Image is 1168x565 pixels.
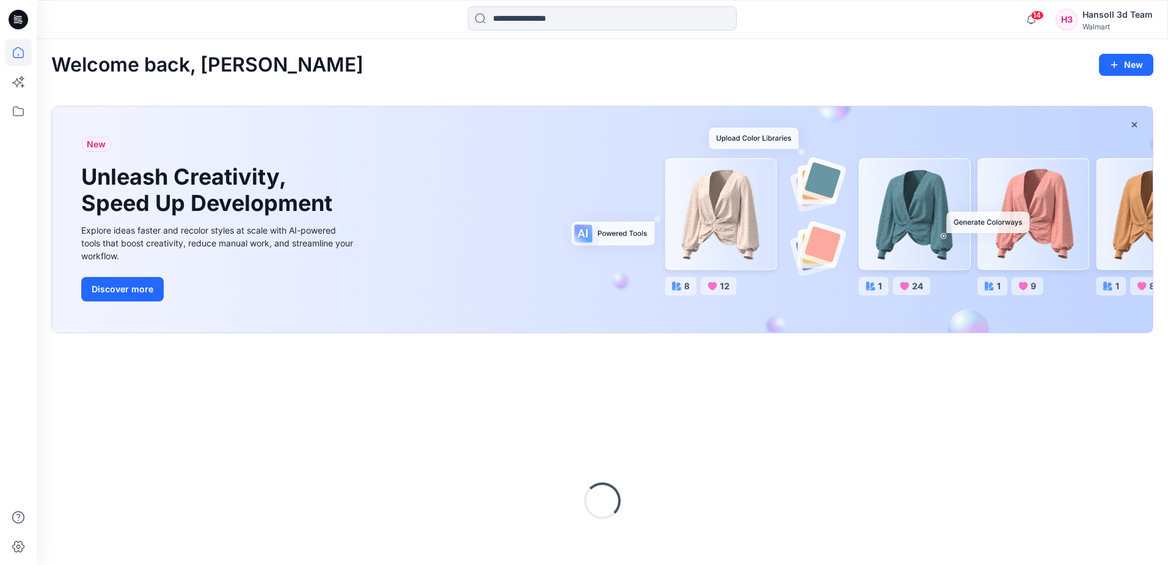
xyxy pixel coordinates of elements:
[81,224,356,262] div: Explore ideas faster and recolor styles at scale with AI-powered tools that boost creativity, red...
[81,277,164,301] button: Discover more
[87,137,106,152] span: New
[51,54,363,76] h2: Welcome back, [PERSON_NAME]
[81,277,356,301] a: Discover more
[1082,22,1153,31] div: Walmart
[1099,54,1153,76] button: New
[81,164,338,216] h1: Unleash Creativity, Speed Up Development
[1031,10,1044,20] span: 14
[1056,9,1078,31] div: H3
[1082,7,1153,22] div: Hansoll 3d Team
